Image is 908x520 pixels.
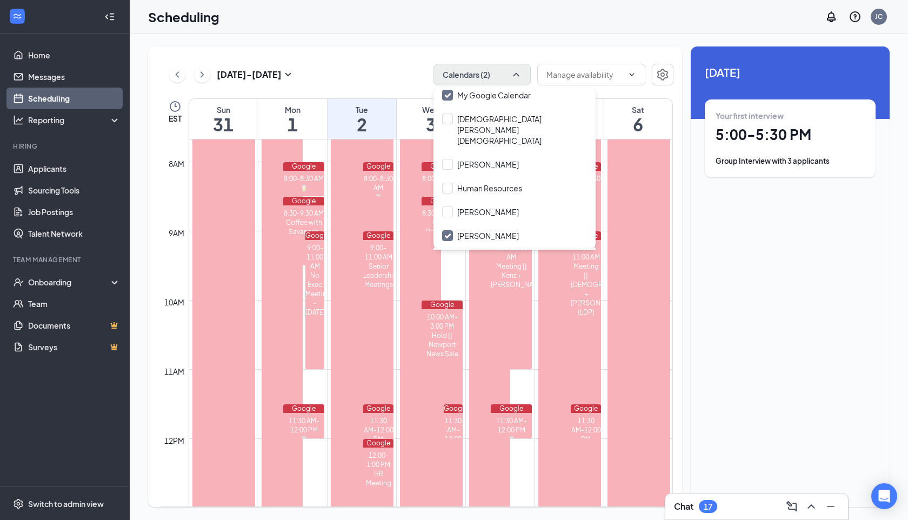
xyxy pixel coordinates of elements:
[283,183,324,192] div: 🥛
[283,435,324,444] div: 🥛
[571,404,601,413] div: Google
[28,277,111,288] div: Onboarding
[169,66,185,83] button: ChevronLeft
[716,125,865,144] h1: 5:00 - 5:30 PM
[444,404,463,413] div: Google
[28,179,121,201] a: Sourcing Tools
[162,296,186,308] div: 10am
[422,174,463,183] div: 8:00-8:30 AM
[716,156,865,166] div: Group Interview with 3 applicants
[282,68,295,81] svg: SmallChevronDown
[28,336,121,358] a: SurveysCrown
[627,70,636,79] svg: ChevronDown
[491,435,532,444] div: 🥛
[705,64,876,81] span: [DATE]
[258,104,327,115] div: Mon
[194,66,210,83] button: ChevronRight
[363,262,393,289] div: Senior Leadership Meetings
[162,435,186,446] div: 12pm
[604,115,673,134] h1: 6
[305,271,325,317] div: No Exec Meeting - [DATE]
[169,113,182,124] span: EST
[166,504,186,516] div: 1pm
[197,68,208,81] svg: ChevronRight
[491,416,532,435] div: 11:30 AM-12:00 PM
[491,262,532,289] div: Meeting || Kenz + [PERSON_NAME]
[13,277,24,288] svg: UserCheck
[328,115,396,134] h1: 2
[28,223,121,244] a: Talent Network
[12,11,23,22] svg: WorkstreamLogo
[433,64,531,85] button: Calendars (2)ChevronUp
[328,104,396,115] div: Tue
[283,416,324,435] div: 11:30 AM-12:00 PM
[571,416,601,444] div: 11:30 AM-12:00 PM
[511,69,522,80] svg: ChevronUp
[172,68,183,81] svg: ChevronLeft
[397,104,465,115] div: Wed
[166,227,186,239] div: 9am
[363,243,393,262] div: 9:00-11:00 AM
[571,262,601,317] div: Meeting || [DEMOGRAPHIC_DATA] + [PERSON_NAME] (LDP)
[104,11,115,22] svg: Collapse
[13,142,118,151] div: Hiring
[604,104,673,115] div: Sat
[189,104,258,115] div: Sun
[305,231,325,240] div: Google
[422,162,463,171] div: Google
[397,99,465,139] a: September 3, 2025
[363,162,393,171] div: Google
[491,243,532,262] div: 9:00-11:00 AM
[305,243,325,271] div: 9:00-11:00 AM
[13,498,24,509] svg: Settings
[283,162,324,171] div: Google
[571,243,601,262] div: 9:00-11:00 AM
[822,498,839,515] button: Minimize
[28,115,121,125] div: Reporting
[491,404,532,413] div: Google
[363,469,393,488] div: HR Meeting
[169,100,182,113] svg: Clock
[13,255,118,264] div: Team Management
[363,192,393,202] div: 🥛
[422,209,463,218] div: 8:30-9:00 AM
[363,451,393,469] div: 12:00-1:00 PM
[704,502,712,511] div: 17
[28,44,121,66] a: Home
[283,218,324,236] div: Coffee with Savannah
[217,69,282,81] h3: [DATE] - [DATE]
[805,500,818,513] svg: ChevronUp
[28,88,121,109] a: Scheduling
[13,115,24,125] svg: Analysis
[422,218,463,255] div: Check Referrals || Email [PERSON_NAME]
[166,158,186,170] div: 8am
[28,293,121,315] a: Team
[258,99,327,139] a: September 1, 2025
[283,209,324,218] div: 8:30-9:30 AM
[871,483,897,509] div: Open Intercom Messenger
[363,174,393,192] div: 8:00-8:30 AM
[148,8,219,26] h1: Scheduling
[283,197,324,205] div: Google
[783,498,800,515] button: ComposeMessage
[28,158,121,179] a: Applicants
[604,99,673,139] a: September 6, 2025
[189,99,258,139] a: August 31, 2025
[422,331,463,358] div: Hold || Newport News Sale
[824,500,837,513] svg: Minimize
[28,66,121,88] a: Messages
[785,500,798,513] svg: ComposeMessage
[328,99,396,139] a: September 2, 2025
[849,10,862,23] svg: QuestionInfo
[363,404,393,413] div: Google
[258,115,327,134] h1: 1
[825,10,838,23] svg: Notifications
[652,64,673,85] button: Settings
[363,416,393,444] div: 11:30 AM-12:00 PM
[283,174,324,183] div: 8:00-8:30 AM
[422,301,463,309] div: Google
[875,12,883,21] div: JC
[283,404,324,413] div: Google
[162,365,186,377] div: 11am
